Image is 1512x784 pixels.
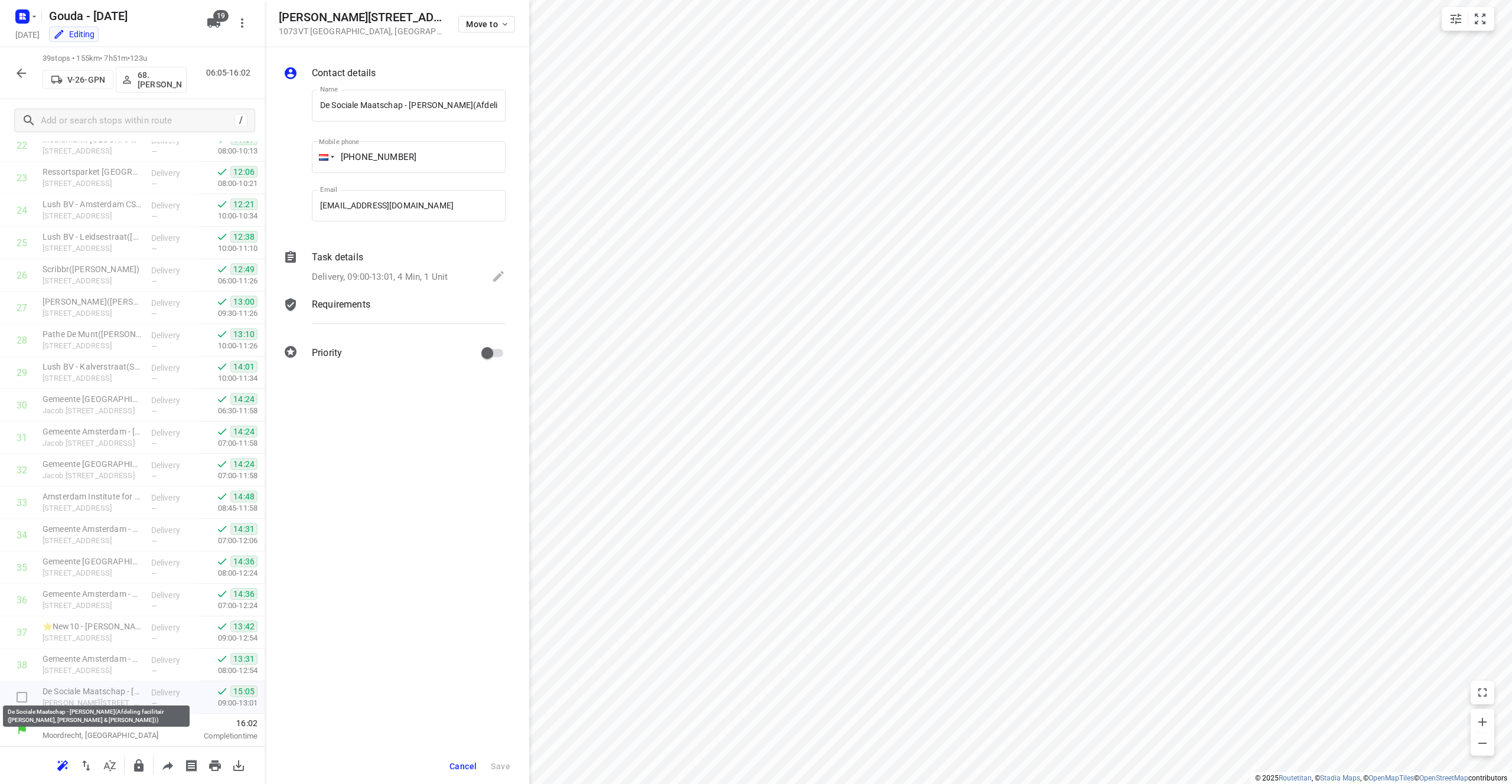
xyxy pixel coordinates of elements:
[1442,7,1494,31] div: small contained button group
[43,393,142,405] p: Gemeente Amsterdam - Directie Stadswerken - Jacob Bontiusplaats(Gwenda der Meer - Iflé)
[216,491,228,502] svg: Done
[180,730,258,742] p: Completion time
[199,178,258,190] p: 08:00-10:21
[151,439,157,448] span: —
[151,654,195,666] p: Delivery
[127,754,151,778] button: Lock route
[43,697,142,709] p: [PERSON_NAME][STREET_ADDRESS]
[151,504,157,513] span: —
[151,699,157,708] span: —
[17,465,27,476] div: 32
[199,600,258,612] p: 07:00-12:24
[230,393,258,405] span: 14:24
[199,470,258,482] p: 07:00-11:58
[216,426,228,437] svg: Done
[491,269,506,283] svg: Edit
[17,205,27,216] div: 24
[216,166,228,178] svg: Done
[230,653,258,665] span: 13:31
[230,296,258,308] span: 13:00
[43,685,142,697] p: De Sociale Maatschap - [PERSON_NAME](Afdeling facilitair ([PERSON_NAME], [PERSON_NAME] & [PERSON_...
[43,405,142,417] p: Jacob Bontiusplaats 11, Amsterdam
[199,437,258,449] p: 07:00-11:58
[1255,774,1507,782] li: © 2025 , © , © © contributors
[51,759,74,770] span: Reoptimize route
[199,535,258,547] p: 07:00-12:06
[151,232,195,244] p: Delivery
[199,405,258,417] p: 06:30-11:58
[213,10,229,22] span: 19
[43,632,142,644] p: Sarphatistraat 1, Amsterdam
[17,270,27,281] div: 26
[230,11,254,35] button: More
[43,308,142,319] p: Reguliersbreestraat 26-34, Amsterdam
[151,264,195,276] p: Delivery
[17,172,27,184] div: 23
[151,492,195,504] p: Delivery
[151,407,157,416] span: —
[279,11,444,24] h5: [PERSON_NAME][STREET_ADDRESS]
[151,427,195,439] p: Delivery
[199,567,258,579] p: 08:00-12:24
[216,328,228,340] svg: Done
[230,685,258,697] span: 15:05
[43,70,113,89] button: V-26-GPN
[199,632,258,644] p: 09:00-12:54
[216,263,228,275] svg: Done
[227,759,250,770] span: Download route
[216,231,228,243] svg: Done
[216,198,228,210] svg: Done
[43,588,142,600] p: Gemeente Amsterdam - Directie Afval en Grondstoffen - Crucquiusweg(Gerda Klop)
[216,361,228,373] svg: Done
[151,537,157,545] span: —
[234,114,247,127] div: /
[67,75,105,84] p: V-26-GPN
[17,594,27,606] div: 36
[1444,7,1468,31] button: Map settings
[199,665,258,677] p: 08:00-12:54
[43,296,142,308] p: Pathe Tuschinski(David Hanemaayer)
[43,275,142,287] p: [STREET_ADDRESS]
[151,309,157,318] span: —
[151,179,157,188] span: —
[41,112,234,130] input: Add or search stops within route
[43,53,187,64] p: 39 stops • 155km • 7h51m
[216,556,228,567] svg: Done
[230,556,258,567] span: 14:36
[230,263,258,275] span: 12:49
[151,362,195,374] p: Delivery
[43,166,142,178] p: Ressortsparket Amsterdam(Rochella Sitaram)
[283,66,506,83] div: Contact details
[43,361,142,373] p: Lush BV - Kalverstraat(Simone)
[230,523,258,535] span: 14:31
[180,717,258,729] span: 16:02
[151,200,195,211] p: Delivery
[43,491,142,502] p: Amsterdam Institute for Advanced Metropolitan Solutions (Fleurine Brijker)
[151,634,157,643] span: —
[283,250,506,286] div: Task detailsDelivery, 09:00-13:01, 4 Min, 1 Unit
[151,459,195,471] p: Delivery
[199,243,258,254] p: 10:00-11:10
[151,622,195,633] p: Delivery
[312,250,363,264] p: Task details
[202,11,226,35] button: 19
[199,275,258,287] p: 06:00-11:26
[230,231,258,243] span: 12:38
[199,502,258,514] p: 08:45-11:58
[230,328,258,340] span: 13:10
[1320,774,1360,782] a: Stadia Maps
[44,6,197,25] h5: Gouda - [DATE]
[466,19,510,29] span: Move to
[230,620,258,632] span: 13:42
[43,523,142,535] p: Gemeente Amsterdam - THOR - Veemarkt(Chef van dienst - Veemarkt)
[199,210,258,222] p: 10:00-10:34
[151,394,195,406] p: Delivery
[43,556,142,567] p: Gemeente Amsterdam - Directie Stadswerken - Cruquiusweg(Gwenda der Meer - Iflé)
[17,659,27,671] div: 38
[230,198,258,210] span: 12:21
[43,620,142,632] p: ⭐New10 - ABN AMRO(Joelle Patrick)
[151,602,157,610] span: —
[151,212,157,221] span: —
[216,393,228,405] svg: Done
[1279,774,1312,782] a: Routetitan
